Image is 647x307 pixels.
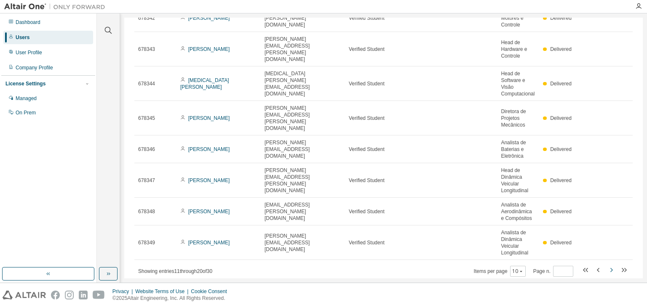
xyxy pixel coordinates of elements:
[188,177,230,183] a: [PERSON_NAME]
[51,291,60,299] img: facebook.svg
[16,49,42,56] div: User Profile
[501,139,535,159] span: Analista de Baterias e Eletrônica
[5,80,45,87] div: License Settings
[550,115,572,121] span: Delivered
[188,146,230,152] a: [PERSON_NAME]
[265,201,341,222] span: [EMAIL_ADDRESS][PERSON_NAME][DOMAIN_NAME]
[65,291,74,299] img: instagram.svg
[501,167,535,194] span: Head de Dinâmica Veicular Longitudinal
[191,288,232,295] div: Cookie Consent
[501,8,535,28] span: Head de Motores e Controle
[265,36,341,63] span: [PERSON_NAME][EMAIL_ADDRESS][PERSON_NAME][DOMAIN_NAME]
[474,266,526,277] span: Items per page
[349,80,385,87] span: Verified Student
[512,268,524,275] button: 10
[265,70,341,97] span: [MEDICAL_DATA][PERSON_NAME][EMAIL_ADDRESS][DOMAIN_NAME]
[93,291,105,299] img: youtube.svg
[112,288,135,295] div: Privacy
[138,268,212,274] span: Showing entries 11 through 20 of 30
[16,19,40,26] div: Dashboard
[550,240,572,246] span: Delivered
[533,266,573,277] span: Page n.
[4,3,110,11] img: Altair One
[349,146,385,153] span: Verified Student
[349,208,385,215] span: Verified Student
[180,77,229,90] a: [MEDICAL_DATA][PERSON_NAME]
[188,209,230,214] a: [PERSON_NAME]
[501,70,535,97] span: Head de Software e Visão Computacional
[550,81,572,87] span: Delivered
[550,146,572,152] span: Delivered
[188,15,230,21] a: [PERSON_NAME]
[501,201,535,222] span: Analista de Aerodinâmica e Compósitos
[138,46,155,53] span: 678343
[349,115,385,122] span: Verified Student
[265,105,341,132] span: [PERSON_NAME][EMAIL_ADDRESS][PERSON_NAME][DOMAIN_NAME]
[112,295,232,302] p: © 2025 Altair Engineering, Inc. All Rights Reserved.
[188,240,230,246] a: [PERSON_NAME]
[265,167,341,194] span: [PERSON_NAME][EMAIL_ADDRESS][PERSON_NAME][DOMAIN_NAME]
[135,288,191,295] div: Website Terms of Use
[138,177,155,184] span: 678347
[501,39,535,59] span: Head de Hardware e Controle
[138,208,155,215] span: 678348
[138,146,155,153] span: 678346
[188,46,230,52] a: [PERSON_NAME]
[550,46,572,52] span: Delivered
[550,177,572,183] span: Delivered
[138,80,155,87] span: 678344
[16,64,53,71] div: Company Profile
[265,8,341,28] span: [EMAIL_ADDRESS][PERSON_NAME][DOMAIN_NAME]
[349,15,385,21] span: Verified Student
[79,291,88,299] img: linkedin.svg
[265,139,341,159] span: [PERSON_NAME][EMAIL_ADDRESS][DOMAIN_NAME]
[3,291,46,299] img: altair_logo.svg
[16,34,29,41] div: Users
[501,229,535,256] span: Analista de Dinâmica Veicular Longitudinal
[16,109,36,116] div: On Prem
[349,46,385,53] span: Verified Student
[188,115,230,121] a: [PERSON_NAME]
[138,115,155,122] span: 678345
[138,239,155,246] span: 678349
[265,233,341,253] span: [PERSON_NAME][EMAIL_ADDRESS][DOMAIN_NAME]
[550,209,572,214] span: Delivered
[138,15,155,21] span: 678342
[16,95,37,102] div: Managed
[550,15,572,21] span: Delivered
[501,108,535,128] span: Diretora de Projetos Mecânicos
[349,239,385,246] span: Verified Student
[349,177,385,184] span: Verified Student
